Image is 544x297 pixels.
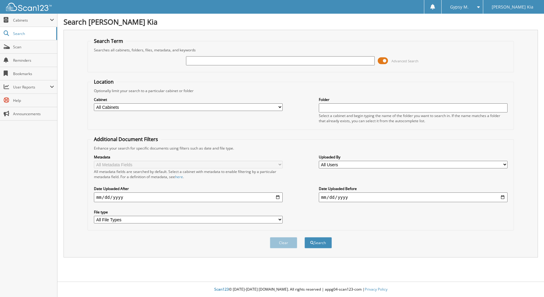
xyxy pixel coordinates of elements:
legend: Additional Document Filters [91,136,161,143]
span: Scan [13,44,54,50]
legend: Search Term [91,38,126,44]
span: Help [13,98,54,103]
button: Clear [270,237,297,248]
span: Search [13,31,53,36]
span: Advanced Search [391,59,418,63]
legend: Location [91,78,117,85]
h1: Search [PERSON_NAME] Kia [64,17,538,27]
label: Folder [319,97,508,102]
label: Date Uploaded After [94,186,283,191]
div: Searches all cabinets, folders, files, metadata, and keywords [91,47,511,53]
span: [PERSON_NAME] Kia [492,5,533,9]
label: Uploaded By [319,154,508,160]
span: Bookmarks [13,71,54,76]
input: start [94,192,283,202]
span: Announcements [13,111,54,116]
div: Optionally limit your search to a particular cabinet or folder [91,88,511,93]
img: scan123-logo-white.svg [6,3,52,11]
label: Metadata [94,154,283,160]
span: Gypsy M. [450,5,469,9]
div: Select a cabinet and begin typing the name of the folder you want to search in. If the name match... [319,113,508,123]
label: Cabinet [94,97,283,102]
span: Cabinets [13,18,50,23]
label: Date Uploaded Before [319,186,508,191]
span: Reminders [13,58,54,63]
div: Enhance your search for specific documents using filters such as date and file type. [91,146,511,151]
input: end [319,192,508,202]
span: Scan123 [214,287,229,292]
label: File type [94,209,283,215]
a: here [175,174,183,179]
a: Privacy Policy [365,287,387,292]
span: User Reports [13,85,50,90]
button: Search [305,237,332,248]
div: All metadata fields are searched by default. Select a cabinet with metadata to enable filtering b... [94,169,283,179]
div: © [DATE]-[DATE] [DOMAIN_NAME]. All rights reserved | appg04-scan123-com | [57,282,544,297]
